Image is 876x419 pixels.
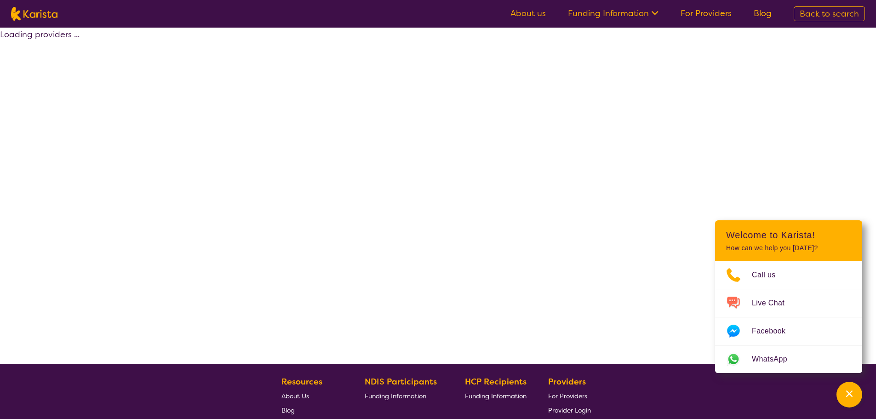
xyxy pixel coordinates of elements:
[281,403,343,417] a: Blog
[726,244,851,252] p: How can we help you [DATE]?
[465,376,527,387] b: HCP Recipients
[281,389,343,403] a: About Us
[465,392,527,400] span: Funding Information
[548,376,586,387] b: Providers
[800,8,859,19] span: Back to search
[681,8,732,19] a: For Providers
[465,389,527,403] a: Funding Information
[365,389,444,403] a: Funding Information
[548,403,591,417] a: Provider Login
[715,220,862,373] div: Channel Menu
[281,392,309,400] span: About Us
[365,376,437,387] b: NDIS Participants
[726,230,851,241] h2: Welcome to Karista!
[794,6,865,21] a: Back to search
[715,261,862,373] ul: Choose channel
[548,406,591,414] span: Provider Login
[752,324,796,338] span: Facebook
[752,268,787,282] span: Call us
[281,406,295,414] span: Blog
[548,392,587,400] span: For Providers
[754,8,772,19] a: Blog
[752,352,798,366] span: WhatsApp
[11,7,57,21] img: Karista logo
[568,8,658,19] a: Funding Information
[715,345,862,373] a: Web link opens in a new tab.
[510,8,546,19] a: About us
[836,382,862,408] button: Channel Menu
[752,296,796,310] span: Live Chat
[365,392,426,400] span: Funding Information
[548,389,591,403] a: For Providers
[281,376,322,387] b: Resources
